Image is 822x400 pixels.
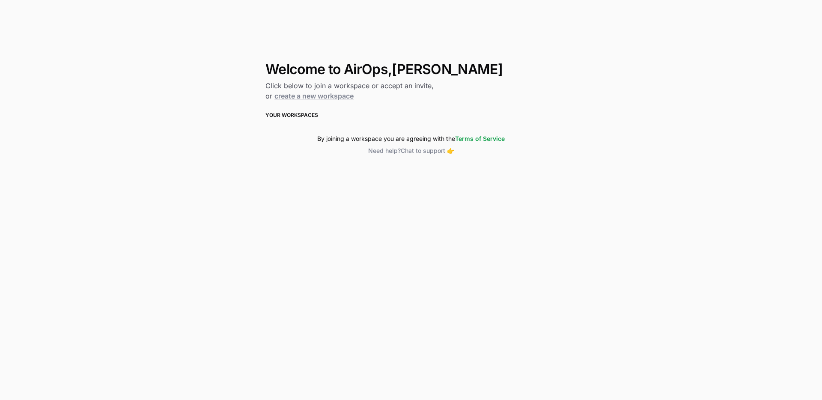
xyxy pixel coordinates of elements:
[455,135,505,142] a: Terms of Service
[274,92,354,100] a: create a new workspace
[265,146,557,155] button: Need help?Chat to support 👉
[265,134,557,143] div: By joining a workspace you are agreeing with the
[265,81,557,101] h2: Click below to join a workspace or accept an invite, or
[401,147,454,154] span: Chat to support 👉
[265,111,557,119] h3: Your Workspaces
[265,62,557,77] h1: Welcome to AirOps, [PERSON_NAME]
[368,147,401,154] span: Need help?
